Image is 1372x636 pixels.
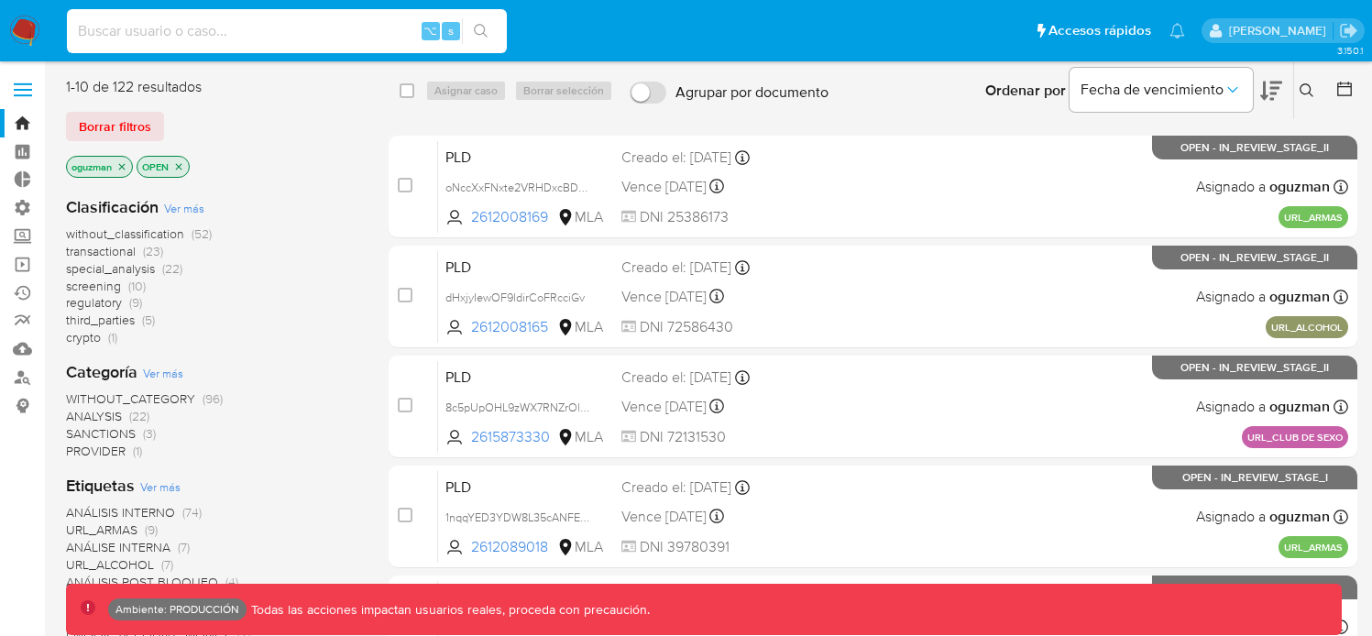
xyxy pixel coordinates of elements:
span: ⌥ [423,22,437,39]
span: Accesos rápidos [1048,21,1151,40]
p: Todas las acciones impactan usuarios reales, proceda con precaución. [247,601,650,619]
input: Buscar usuario o caso... [67,19,507,43]
p: Ambiente: PRODUCCIÓN [115,606,239,613]
button: search-icon [462,18,499,44]
a: Notificaciones [1169,23,1185,38]
span: s [448,22,454,39]
a: Salir [1339,21,1358,40]
p: omar.guzman@mercadolibre.com.co [1229,22,1333,39]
